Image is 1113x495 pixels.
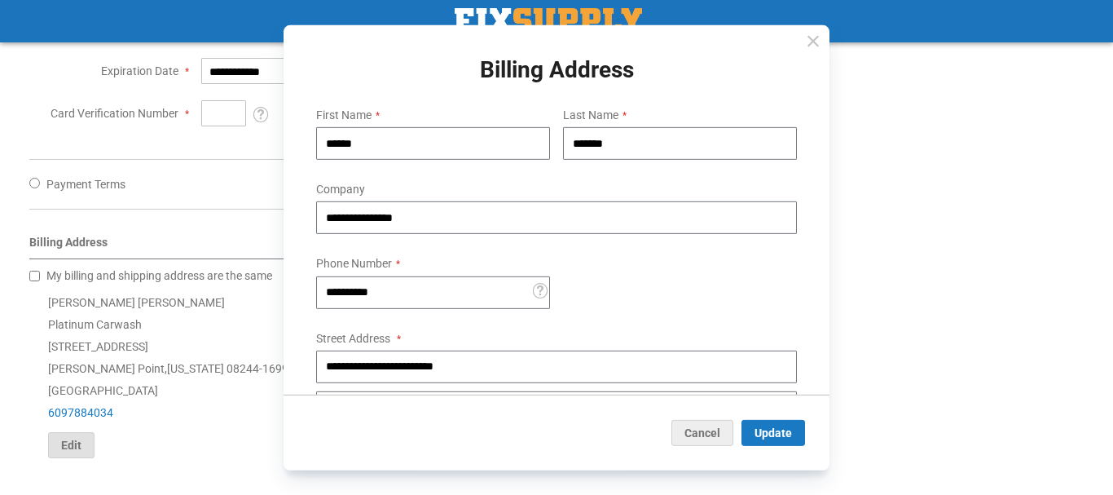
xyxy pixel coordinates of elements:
[316,257,392,270] span: Phone Number
[29,234,697,259] div: Billing Address
[671,420,733,446] button: Cancel
[51,107,178,120] span: Card Verification Number
[303,57,810,82] h1: Billing Address
[29,292,697,458] div: [PERSON_NAME] [PERSON_NAME] Platinum Carwash [STREET_ADDRESS] [PERSON_NAME] Point , 08244-1699 [G...
[316,108,372,122] span: First Name
[46,269,272,282] span: My billing and shipping address are the same
[61,439,81,452] span: Edit
[455,8,642,34] img: Fix Industrial Supply
[741,420,805,446] button: Update
[684,426,720,440] span: Cancel
[455,8,642,34] a: store logo
[754,426,792,440] span: Update
[46,178,125,191] span: Payment Terms
[101,64,178,77] span: Expiration Date
[563,108,618,122] span: Last Name
[316,331,390,344] span: Street Address
[316,183,365,196] span: Company
[48,406,113,419] a: 6097884034
[48,432,95,458] button: Edit
[167,362,224,375] span: [US_STATE]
